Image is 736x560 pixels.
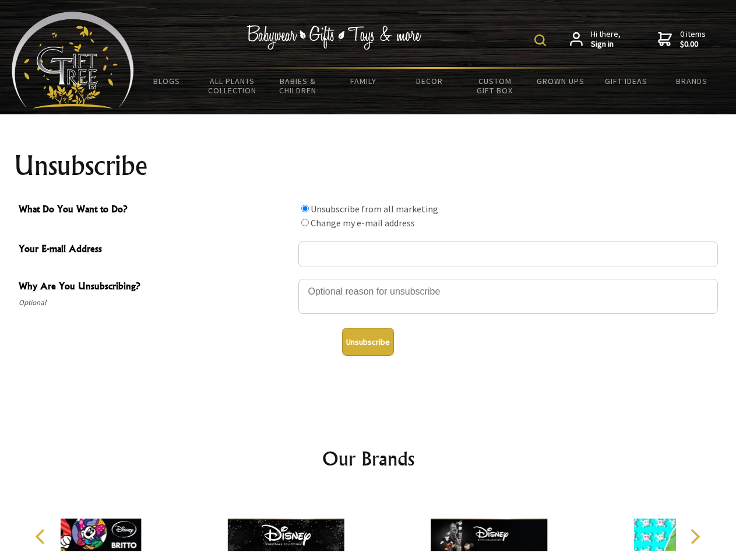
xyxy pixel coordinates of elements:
[247,25,422,50] img: Babywear - Gifts - Toys & more
[200,69,266,103] a: All Plants Collection
[527,69,593,93] a: Grown Ups
[659,69,725,93] a: Brands
[680,29,706,50] span: 0 items
[658,29,706,50] a: 0 items$0.00
[591,29,621,50] span: Hi there,
[593,69,659,93] a: Gift Ideas
[301,219,309,226] input: What Do You Want to Do?
[19,279,293,296] span: Why Are You Unsubscribing?
[680,39,706,50] strong: $0.00
[342,328,394,356] button: Unsubscribe
[19,296,293,310] span: Optional
[19,242,293,258] span: Your E-mail Address
[12,12,134,108] img: Babyware - Gifts - Toys and more...
[301,205,309,212] input: What Do You Want to Do?
[23,444,713,473] h2: Our Brands
[14,152,723,180] h1: Unsubscribe
[682,524,707,549] button: Next
[591,39,621,50] strong: Sign in
[570,29,621,50] a: Hi there,Sign in
[396,69,462,93] a: Decor
[311,217,415,229] label: Change my e-mail address
[298,242,718,267] input: Your E-mail Address
[331,69,397,93] a: Family
[311,203,438,215] label: Unsubscribe from all marketing
[298,279,718,314] textarea: Why Are You Unsubscribing?
[29,524,55,549] button: Previous
[19,202,293,219] span: What Do You Want to Do?
[134,69,200,93] a: BLOGS
[534,34,546,46] img: product search
[265,69,331,103] a: Babies & Children
[462,69,528,103] a: Custom Gift Box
